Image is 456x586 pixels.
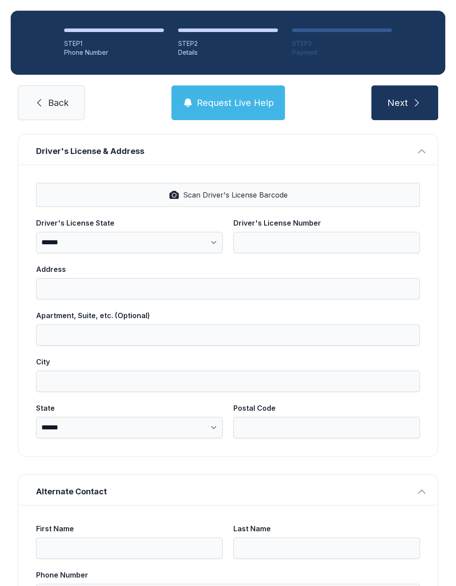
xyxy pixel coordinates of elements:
[36,403,223,413] div: State
[292,48,392,57] div: Payment
[36,570,420,580] div: Phone Number
[183,190,288,200] span: Scan Driver's License Barcode
[36,324,420,346] input: Apartment, Suite, etc. (Optional)
[36,310,420,321] div: Apartment, Suite, etc. (Optional)
[18,475,438,505] button: Alternate Contact
[36,264,420,275] div: Address
[36,218,223,228] div: Driver's License State
[36,417,223,438] select: State
[233,417,420,438] input: Postal Code
[64,48,164,57] div: Phone Number
[233,403,420,413] div: Postal Code
[36,538,223,559] input: First Name
[36,371,420,392] input: City
[36,278,420,299] input: Address
[233,523,420,534] div: Last Name
[36,485,413,498] span: Alternate Contact
[233,538,420,559] input: Last Name
[36,523,223,534] div: First Name
[178,39,278,48] div: STEP 2
[197,97,274,109] span: Request Live Help
[48,97,69,109] span: Back
[18,134,438,165] button: Driver's License & Address
[36,232,223,253] select: Driver's License State
[64,39,164,48] div: STEP 1
[292,39,392,48] div: STEP 3
[36,356,420,367] div: City
[233,218,420,228] div: Driver's License Number
[178,48,278,57] div: Details
[387,97,408,109] span: Next
[233,232,420,253] input: Driver's License Number
[36,145,413,158] span: Driver's License & Address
